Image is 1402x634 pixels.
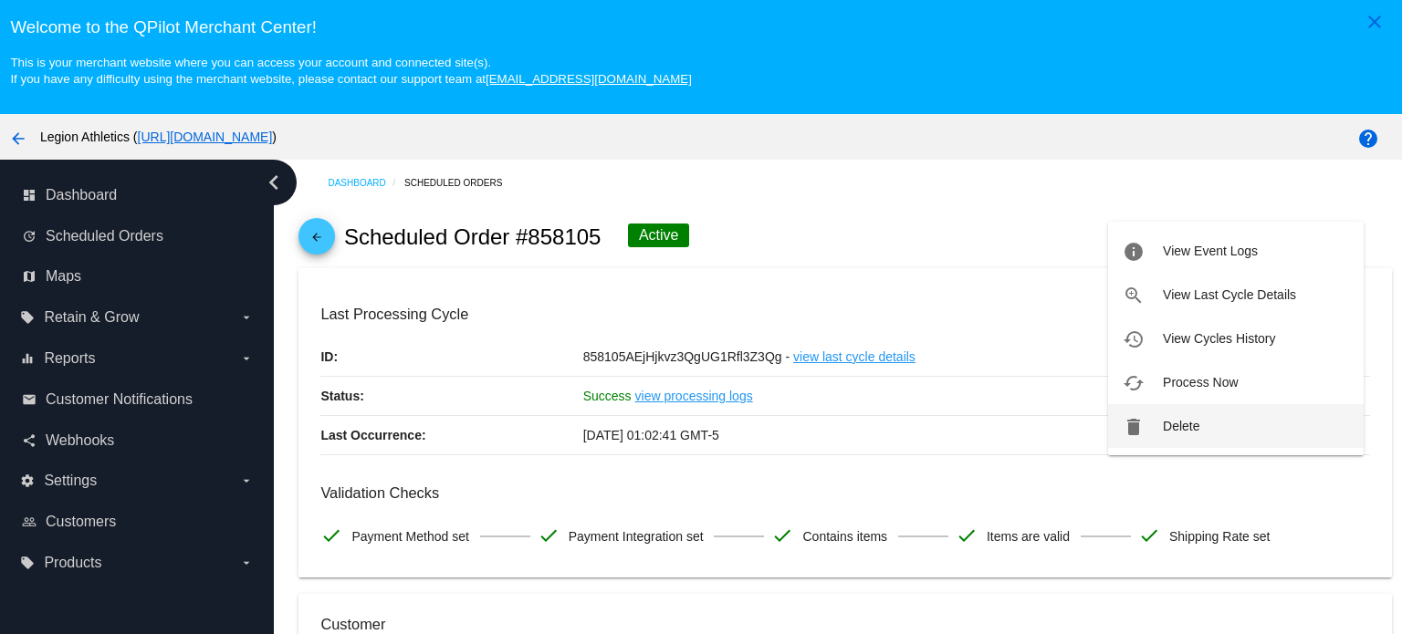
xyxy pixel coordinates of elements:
mat-icon: info [1123,241,1145,263]
span: View Cycles History [1163,331,1275,346]
mat-icon: cached [1123,372,1145,394]
mat-icon: zoom_in [1123,285,1145,307]
span: Delete [1163,419,1199,433]
mat-icon: delete [1123,416,1145,438]
mat-icon: history [1123,328,1145,350]
span: View Event Logs [1163,244,1258,258]
span: Process Now [1163,375,1238,390]
span: View Last Cycle Details [1163,287,1296,302]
